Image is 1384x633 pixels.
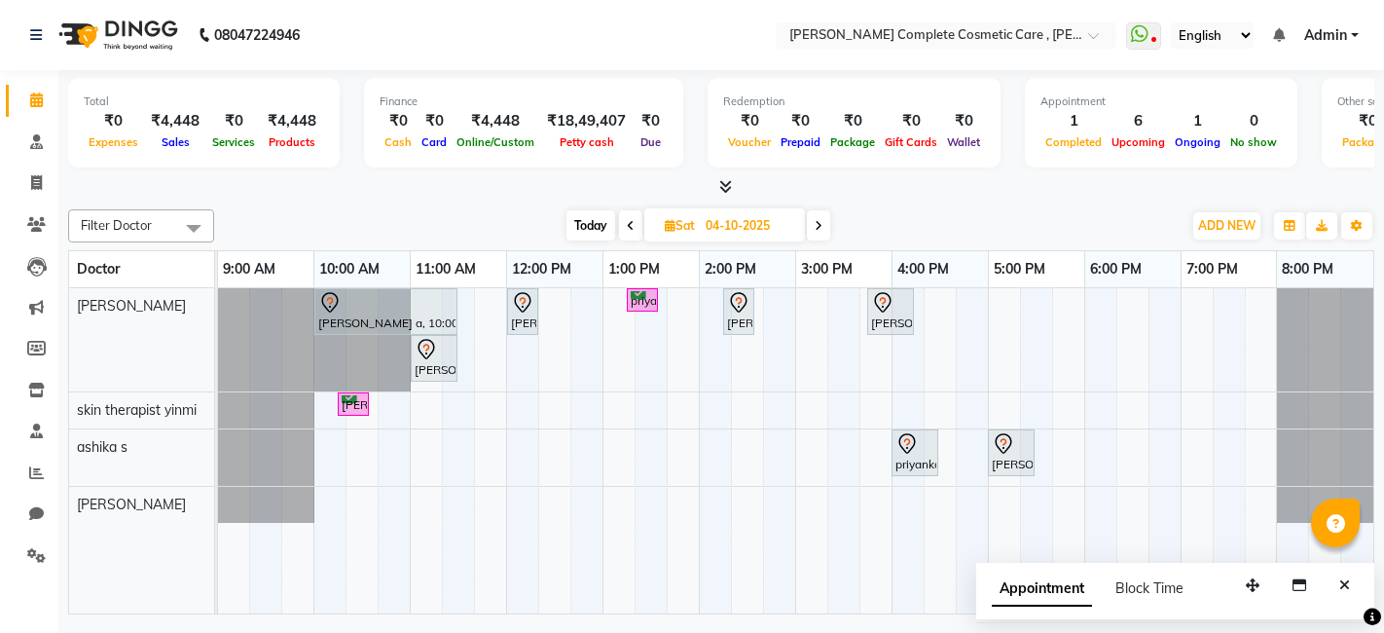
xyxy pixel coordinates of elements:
span: Block Time [1115,579,1184,597]
div: [PERSON_NAME], 12:00 PM-12:20 PM, ACNE THERAPY ELITE [509,291,536,332]
b: 08047224946 [214,8,300,62]
a: 2:00 PM [700,255,761,283]
div: priyanka D, 04:00 PM-04:30 PM, velvet elite [893,432,936,473]
div: 1 [1040,110,1107,132]
div: ₹0 [84,110,143,132]
span: Admin [1304,25,1347,46]
div: Total [84,93,324,110]
span: ADD NEW [1198,218,1256,233]
div: ₹4,448 [452,110,539,132]
a: 5:00 PM [989,255,1050,283]
span: Filter Doctor [81,217,152,233]
span: Card [417,135,452,149]
button: ADD NEW [1193,212,1260,240]
span: Petty cash [555,135,619,149]
a: 3:00 PM [796,255,857,283]
div: [PERSON_NAME], 03:45 PM-04:15 PM, scalp [MEDICAL_DATA] gold [869,291,912,332]
div: priyanka D, 01:15 PM-01:35 PM, velvet basic [629,291,656,310]
span: Cash [380,135,417,149]
div: ₹0 [880,110,942,132]
div: [PERSON_NAME], 02:15 PM-02:35 PM, ACNE THERAPY PREMIUM [725,291,752,332]
a: 10:00 AM [314,255,384,283]
div: 1 [1170,110,1225,132]
div: ₹18,49,407 [539,110,634,132]
span: Package [825,135,880,149]
span: Sales [157,135,195,149]
div: 0 [1225,110,1282,132]
span: Completed [1040,135,1107,149]
span: Today [566,210,615,241]
div: 6 [1107,110,1170,132]
div: ₹4,448 [143,110,207,132]
span: ashika s [77,438,127,456]
span: Expenses [84,135,143,149]
div: ₹0 [942,110,985,132]
a: 8:00 PM [1277,255,1338,283]
span: Appointment [992,572,1092,607]
div: [PERSON_NAME], 11:00 AM-11:30 AM, velvet elite [413,338,455,379]
span: Wallet [942,135,985,149]
div: ₹0 [776,110,825,132]
div: [PERSON_NAME] s, 10:15 AM-10:35 AM, ACNE THERAPY ELITE [340,395,367,414]
div: ₹0 [825,110,880,132]
span: [PERSON_NAME] [77,496,186,513]
div: ₹4,448 [260,110,324,132]
div: ₹0 [634,110,668,132]
span: Voucher [723,135,776,149]
div: [PERSON_NAME] s, 05:00 PM-05:30 PM, hollywood elite [990,432,1033,473]
div: [PERSON_NAME] a, 10:00 AM-11:30 AM, IV [MEDICAL_DATA] treatment - Elite [316,291,455,332]
span: Prepaid [776,135,825,149]
span: No show [1225,135,1282,149]
input: 2025-10-04 [700,211,797,241]
div: ₹0 [207,110,260,132]
span: Ongoing [1170,135,1225,149]
a: 6:00 PM [1085,255,1147,283]
div: Redemption [723,93,985,110]
a: 4:00 PM [892,255,954,283]
img: logo [50,8,183,62]
span: Due [636,135,666,149]
span: Services [207,135,260,149]
a: 11:00 AM [411,255,481,283]
iframe: chat widget [1302,555,1365,614]
a: 1:00 PM [603,255,665,283]
span: Doctor [77,260,120,278]
span: Upcoming [1107,135,1170,149]
span: Online/Custom [452,135,539,149]
a: 9:00 AM [218,255,280,283]
div: ₹0 [723,110,776,132]
span: [PERSON_NAME] [77,297,186,315]
a: 7:00 PM [1182,255,1243,283]
div: Finance [380,93,668,110]
div: ₹0 [417,110,452,132]
span: Gift Cards [880,135,942,149]
div: Appointment [1040,93,1282,110]
a: 12:00 PM [507,255,576,283]
span: skin therapist yinmi [77,401,197,419]
div: ₹0 [380,110,417,132]
span: Products [264,135,320,149]
span: Sat [660,218,700,233]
